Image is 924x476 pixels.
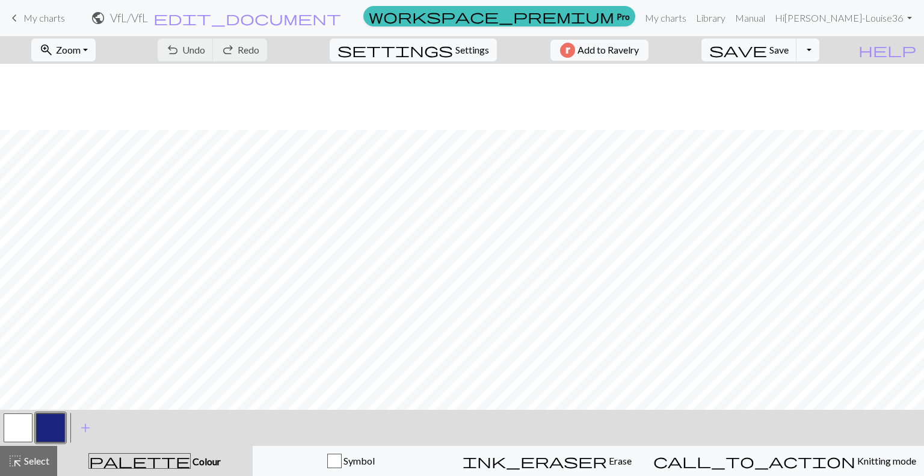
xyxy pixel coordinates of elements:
[7,10,22,26] span: keyboard_arrow_left
[550,40,648,61] button: Add to Ravelry
[78,419,93,436] span: add
[369,8,614,25] span: workspace_premium
[31,39,96,61] button: Zoom
[342,455,375,466] span: Symbol
[855,455,916,466] span: Knitting mode
[691,6,730,30] a: Library
[337,42,453,58] span: settings
[455,43,489,57] span: Settings
[858,42,916,58] span: help
[770,6,917,30] a: Hi[PERSON_NAME]-Louise36
[560,43,575,58] img: Ravelry
[153,10,341,26] span: edit_document
[730,6,770,30] a: Manual
[91,10,105,26] span: public
[607,455,632,466] span: Erase
[577,43,639,58] span: Add to Ravelry
[22,455,49,466] span: Select
[56,44,81,55] span: Zoom
[653,453,855,469] span: call_to_action
[330,39,497,61] button: SettingsSettings
[645,446,924,476] button: Knitting mode
[57,446,253,476] button: Colour
[449,446,645,476] button: Erase
[191,456,221,467] span: Colour
[253,446,449,476] button: Symbol
[463,453,607,469] span: ink_eraser
[39,42,54,58] span: zoom_in
[701,39,797,61] button: Save
[89,453,190,469] span: palette
[337,43,453,57] i: Settings
[110,11,148,25] h2: VfL / VfL
[709,42,767,58] span: save
[8,453,22,469] span: highlight_alt
[363,6,635,26] a: Pro
[640,6,691,30] a: My charts
[769,44,789,55] span: Save
[23,12,65,23] span: My charts
[7,8,65,28] a: My charts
